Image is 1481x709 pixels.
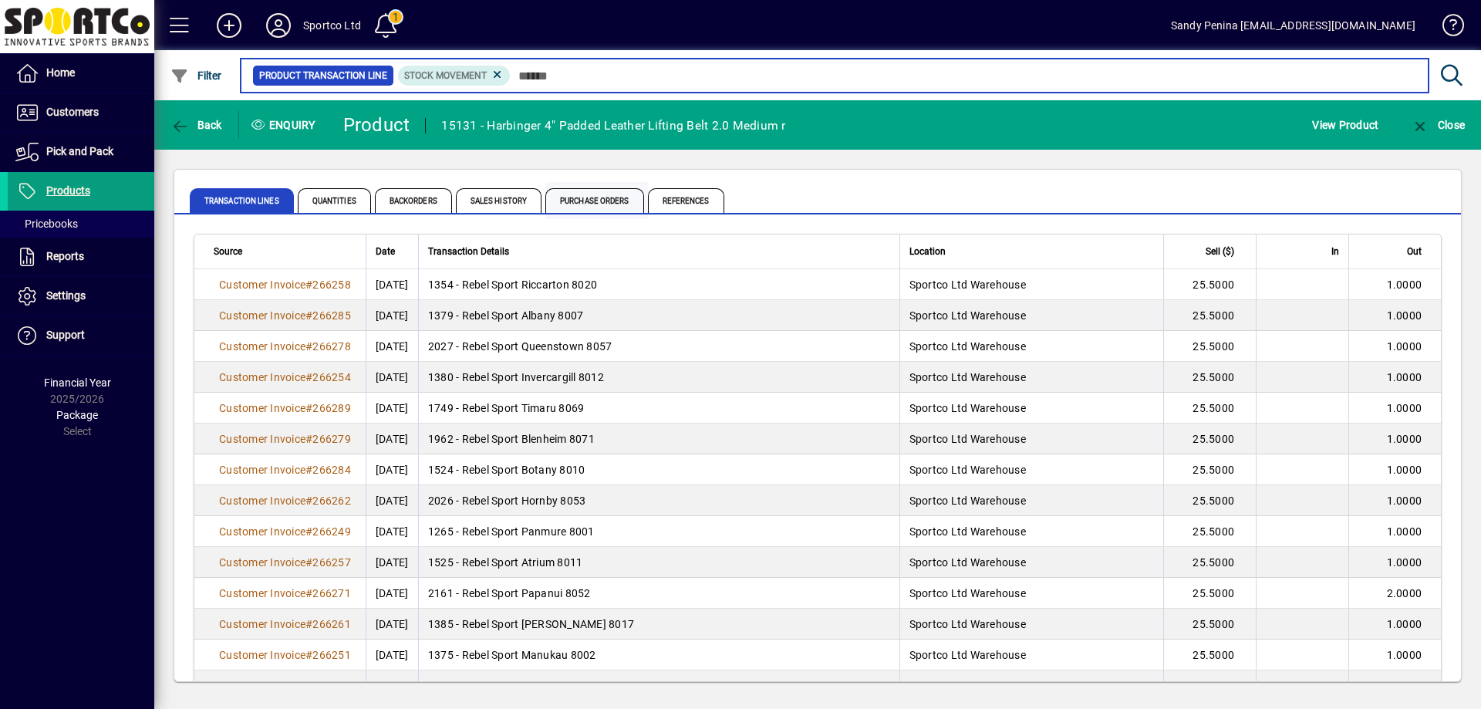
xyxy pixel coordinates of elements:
[219,556,305,569] span: Customer Invoice
[214,243,356,260] div: Source
[366,547,418,578] td: [DATE]
[305,587,312,599] span: #
[167,111,226,139] button: Back
[909,587,1026,599] span: Sportco Ltd Warehouse
[8,211,154,237] a: Pricebooks
[909,340,1026,353] span: Sportco Ltd Warehouse
[46,66,75,79] span: Home
[44,376,111,389] span: Financial Year
[909,243,946,260] span: Location
[219,433,305,445] span: Customer Invoice
[8,133,154,171] a: Pick and Pack
[366,516,418,547] td: [DATE]
[909,402,1026,414] span: Sportco Ltd Warehouse
[312,340,351,353] span: 266278
[312,464,351,476] span: 266284
[418,485,899,516] td: 2026 - Rebel Sport Hornby 8053
[219,587,305,599] span: Customer Invoice
[1173,243,1248,260] div: Sell ($)
[214,243,242,260] span: Source
[170,69,222,82] span: Filter
[1163,578,1256,609] td: 25.5000
[312,680,351,692] span: 266248
[1387,371,1422,383] span: 1.0000
[909,371,1026,383] span: Sportco Ltd Warehouse
[1163,269,1256,300] td: 25.5000
[418,578,899,609] td: 2161 - Rebel Sport Papanui 8052
[909,279,1026,291] span: Sportco Ltd Warehouse
[418,547,899,578] td: 1525 - Rebel Sport Atrium 8011
[418,640,899,670] td: 1375 - Rebel Sport Manukau 8002
[1163,424,1256,454] td: 25.5000
[418,331,899,362] td: 2027 - Rebel Sport Queenstown 8057
[219,649,305,661] span: Customer Invoice
[418,393,899,424] td: 1749 - Rebel Sport Timaru 8069
[305,464,312,476] span: #
[305,649,312,661] span: #
[648,188,724,213] span: References
[366,609,418,640] td: [DATE]
[1171,13,1415,38] div: Sandy Penina [EMAIL_ADDRESS][DOMAIN_NAME]
[1331,243,1339,260] span: In
[909,243,1154,260] div: Location
[8,238,154,276] a: Reports
[366,331,418,362] td: [DATE]
[214,307,356,324] a: Customer Invoice#266285
[305,402,312,414] span: #
[303,13,361,38] div: Sportco Ltd
[909,618,1026,630] span: Sportco Ltd Warehouse
[219,309,305,322] span: Customer Invoice
[305,525,312,538] span: #
[1163,331,1256,362] td: 25.5000
[1407,243,1422,260] span: Out
[441,113,785,138] div: 15131 - Harbinger 4" Padded Leather Lifting Belt 2.0 Medium r
[418,670,899,701] td: 1377 - Rebel Sport [GEOGRAPHIC_DATA] 8005
[305,495,312,507] span: #
[239,113,332,137] div: Enquiry
[343,113,410,137] div: Product
[312,556,351,569] span: 266257
[1312,113,1378,137] span: View Product
[1387,464,1422,476] span: 1.0000
[366,393,418,424] td: [DATE]
[1387,309,1422,322] span: 1.0000
[1163,640,1256,670] td: 25.5000
[312,402,351,414] span: 266289
[312,279,351,291] span: 266258
[312,649,351,661] span: 266251
[1387,340,1422,353] span: 1.0000
[909,495,1026,507] span: Sportco Ltd Warehouse
[1387,495,1422,507] span: 1.0000
[219,402,305,414] span: Customer Invoice
[375,188,452,213] span: Backorders
[214,338,356,355] a: Customer Invoice#266278
[214,369,356,386] a: Customer Invoice#266254
[154,111,239,139] app-page-header-button: Back
[909,309,1026,322] span: Sportco Ltd Warehouse
[312,587,351,599] span: 266271
[214,276,356,293] a: Customer Invoice#266258
[545,188,644,213] span: Purchase Orders
[366,362,418,393] td: [DATE]
[46,250,84,262] span: Reports
[312,495,351,507] span: 266262
[305,433,312,445] span: #
[1163,300,1256,331] td: 25.5000
[204,12,254,39] button: Add
[219,680,305,692] span: Customer Invoice
[1163,393,1256,424] td: 25.5000
[305,680,312,692] span: #
[1387,680,1422,692] span: 1.0000
[1163,547,1256,578] td: 25.5000
[1163,485,1256,516] td: 25.5000
[909,680,1026,692] span: Sportco Ltd Warehouse
[418,362,899,393] td: 1380 - Rebel Sport Invercargill 8012
[214,554,356,571] a: Customer Invoice#266257
[1387,402,1422,414] span: 1.0000
[219,340,305,353] span: Customer Invoice
[312,433,351,445] span: 266279
[219,525,305,538] span: Customer Invoice
[1431,3,1462,53] a: Knowledge Base
[312,618,351,630] span: 266261
[418,516,899,547] td: 1265 - Rebel Sport Panmure 8001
